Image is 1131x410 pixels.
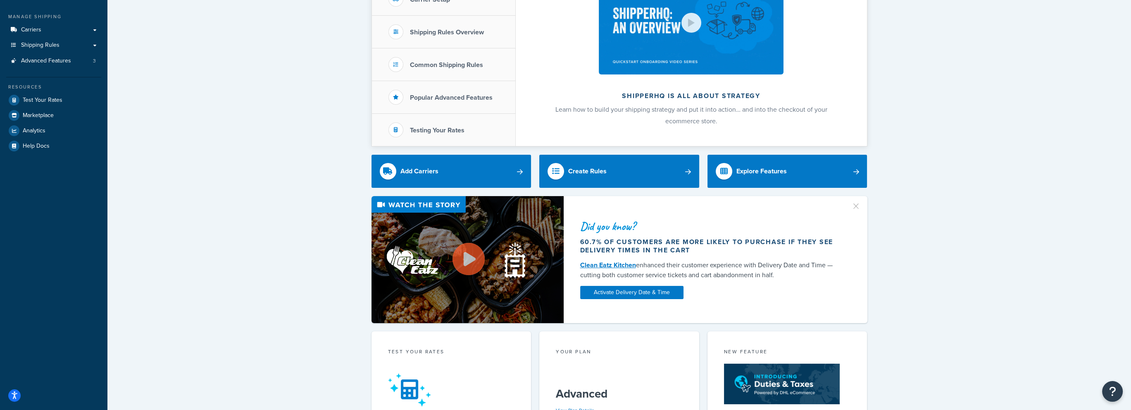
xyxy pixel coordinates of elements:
[6,53,101,69] li: Advanced Features
[410,94,493,101] h3: Popular Advanced Features
[580,286,683,299] a: Activate Delivery Date & Time
[23,112,54,119] span: Marketplace
[539,155,699,188] a: Create Rules
[50,40,116,52] span: Advanced Feature
[6,93,101,108] a: Test Your Rates
[580,260,636,270] a: Clean Eatz Kitchen
[555,105,827,126] span: Learn how to build your shipping strategy and put it into action… and into the checkout of your e...
[6,84,101,91] div: Resources
[388,348,515,357] div: Test your rates
[580,238,841,254] div: 60.7% of customers are more likely to purchase if they see delivery times in the cart
[93,58,96,65] span: 3
[23,97,62,104] span: Test Your Rates
[23,143,50,150] span: Help Docs
[538,92,845,100] h2: ShipperHQ is all about strategy
[21,42,60,49] span: Shipping Rules
[6,139,101,153] a: Help Docs
[556,387,683,400] h5: Advanced
[6,38,101,53] a: Shipping Rules
[23,127,45,134] span: Analytics
[6,108,101,123] a: Marketplace
[49,23,116,39] span: Ship to Store
[6,53,101,69] a: Advanced Features3
[400,165,438,177] div: Add Carriers
[410,29,484,36] h3: Shipping Rules Overview
[1102,381,1123,402] button: Open Resource Center
[6,123,101,138] a: Analytics
[21,26,41,34] span: Carriers
[371,196,564,323] img: Video thumbnail
[736,165,787,177] div: Explore Features
[410,61,483,69] h3: Common Shipping Rules
[26,62,140,114] span: Now you can show accurate shipping rates at checkout when delivering to stores, FFLs, or pickup l...
[568,165,607,177] div: Create Rules
[60,123,106,139] a: Learn More
[410,127,464,134] h3: Testing Your Rates
[6,13,101,20] div: Manage Shipping
[371,155,531,188] a: Add Carriers
[580,260,841,280] div: enhanced their customer experience with Delivery Date and Time — cutting both customer service ti...
[21,58,71,65] span: Advanced Features
[556,348,683,357] div: Your Plan
[724,348,851,357] div: New Feature
[580,221,841,232] div: Did you know?
[6,22,101,38] a: Carriers
[707,155,867,188] a: Explore Features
